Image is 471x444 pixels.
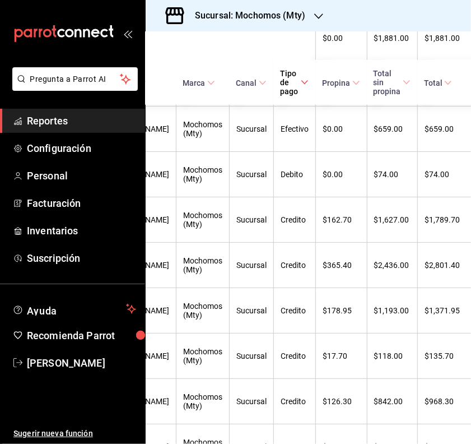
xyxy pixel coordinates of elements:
[374,69,411,96] span: Total sin propina
[27,196,136,211] span: Facturación
[183,165,222,183] div: Mochomos (Mty)
[183,78,214,87] span: Marca
[8,81,138,93] a: Pregunta a Parrot AI
[281,170,309,179] div: Debito
[183,120,222,138] div: Mochomos (Mty)
[374,170,411,179] div: $74.00
[183,211,222,229] div: Mochomos (Mty)
[236,78,266,87] span: Canal
[236,351,267,360] div: Sucursal
[183,392,222,410] div: Mochomos (Mty)
[425,215,460,224] div: $1,789.70
[323,34,360,43] div: $0.00
[281,397,309,406] div: Credito
[236,397,267,406] div: Sucursal
[323,397,360,406] div: $126.30
[12,67,138,91] button: Pregunta a Parrot AI
[424,78,452,87] span: Total
[374,306,411,315] div: $1,193.00
[236,170,267,179] div: Sucursal
[27,113,136,128] span: Reportes
[374,124,411,133] div: $659.00
[425,34,460,43] div: $1,881.00
[281,215,309,224] div: Credito
[425,351,460,360] div: $135.70
[425,170,460,179] div: $74.00
[13,428,136,440] span: Sugerir nueva función
[322,78,360,87] span: Propina
[323,306,360,315] div: $178.95
[425,261,460,270] div: $2,801.40
[374,261,411,270] div: $2,436.00
[281,306,309,315] div: Credito
[27,223,136,238] span: Inventarios
[280,69,309,96] span: Tipo de pago
[374,397,411,406] div: $842.00
[374,351,411,360] div: $118.00
[425,306,460,315] div: $1,371.95
[323,215,360,224] div: $162.70
[30,73,120,85] span: Pregunta a Parrot AI
[323,261,360,270] div: $365.40
[27,302,122,316] span: Ayuda
[236,261,267,270] div: Sucursal
[236,215,267,224] div: Sucursal
[323,170,360,179] div: $0.00
[236,124,267,133] div: Sucursal
[27,355,136,371] span: [PERSON_NAME]
[183,302,222,320] div: Mochomos (Mty)
[27,328,136,343] span: Recomienda Parrot
[123,29,132,38] button: open_drawer_menu
[323,351,360,360] div: $17.70
[281,261,309,270] div: Credito
[425,124,460,133] div: $659.00
[27,141,136,156] span: Configuración
[183,256,222,274] div: Mochomos (Mty)
[374,34,411,43] div: $1,881.00
[186,9,305,22] h3: Sucursal: Mochomos (Mty)
[281,351,309,360] div: Credito
[281,124,309,133] div: Efectivo
[425,397,460,406] div: $968.30
[27,251,136,266] span: Suscripción
[236,306,267,315] div: Sucursal
[323,124,360,133] div: $0.00
[374,215,411,224] div: $1,627.00
[183,347,222,365] div: Mochomos (Mty)
[27,168,136,183] span: Personal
